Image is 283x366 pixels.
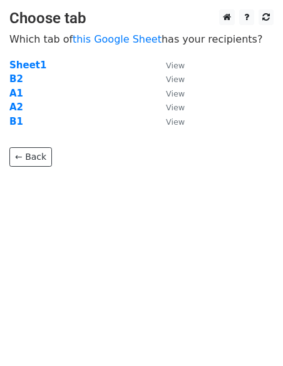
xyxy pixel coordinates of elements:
p: Which tab of has your recipients? [9,33,274,46]
a: this Google Sheet [73,33,162,45]
small: View [166,89,185,98]
a: View [153,73,185,85]
a: View [153,60,185,71]
a: View [153,116,185,127]
h3: Choose tab [9,9,274,28]
a: View [153,102,185,113]
small: View [166,75,185,84]
a: Sheet1 [9,60,46,71]
a: A1 [9,88,23,99]
small: View [166,117,185,127]
small: View [166,103,185,112]
a: View [153,88,185,99]
small: View [166,61,185,70]
a: B2 [9,73,23,85]
a: B1 [9,116,23,127]
a: ← Back [9,147,52,167]
a: A2 [9,102,23,113]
